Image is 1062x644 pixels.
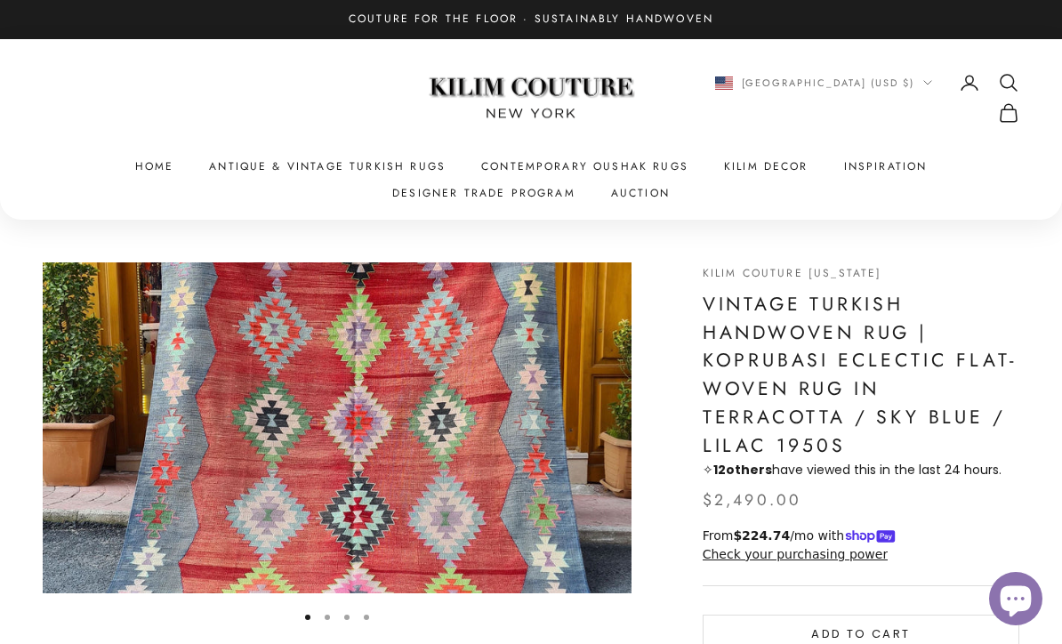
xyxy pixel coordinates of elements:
[715,75,933,91] button: Change country or currency
[392,184,575,202] a: Designer Trade Program
[43,262,632,593] img: Vintage Anatolian Tribal Flat-Weave Rug in Pastel Rustic Tones
[713,461,726,479] span: 12
[481,157,688,175] a: Contemporary Oushak Rugs
[135,157,174,175] a: Home
[715,76,733,90] img: United States
[703,460,1019,480] p: ✧ have viewed this in the last 24 hours.
[43,262,632,593] div: Item 1 of 4
[844,157,928,175] a: Inspiration
[209,157,446,175] a: Antique & Vintage Turkish Rugs
[349,11,713,28] p: Couture for the Floor · Sustainably Handwoven
[742,75,915,91] span: [GEOGRAPHIC_DATA] (USD $)
[43,157,1019,203] nav: Primary navigation
[678,72,1019,124] nav: Secondary navigation
[713,461,772,479] strong: others
[984,572,1048,630] inbox-online-store-chat: Shopify online store chat
[703,290,1019,460] h1: Vintage Turkish Handwoven Rug | Koprubasi Eclectic Flat-Woven Rug in Terracotta / Sky Blue / Lila...
[703,265,882,281] a: Kilim Couture [US_STATE]
[703,487,802,512] sale-price: $2,490.00
[611,184,670,202] a: Auction
[420,56,642,141] img: Logo of Kilim Couture New York
[724,157,809,175] summary: Kilim Decor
